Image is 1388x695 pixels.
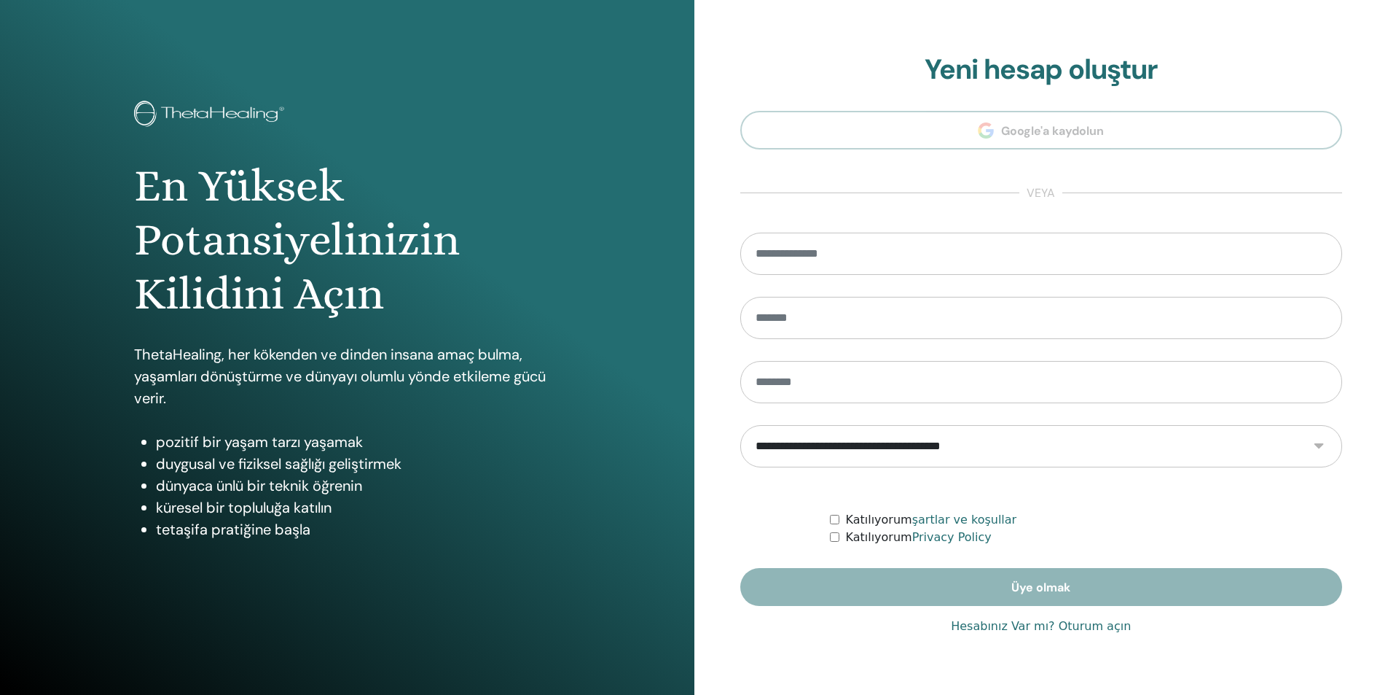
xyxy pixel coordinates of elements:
[951,618,1131,635] a: Hesabınız Var mı? Oturum açın
[912,513,1017,527] a: şartlar ve koşullar
[845,529,991,546] label: Katılıyorum
[134,159,560,322] h1: En Yüksek Potansiyelinizin Kilidini Açın
[156,497,560,519] li: küresel bir topluluğa katılın
[156,475,560,497] li: dünyaca ünlü bir teknik öğrenin
[134,343,560,409] p: ThetaHealing, her kökenden ve dinden insana amaç bulma, yaşamları dönüştürme ve dünyayı olumlu yö...
[156,453,560,475] li: duygusal ve fiziksel sağlığı geliştirmek
[1019,185,1062,202] span: veya
[845,511,1016,529] label: Katılıyorum
[740,53,1343,87] h2: Yeni hesap oluştur
[912,530,992,544] a: Privacy Policy
[156,519,560,540] li: tetaşifa pratiğine başla
[156,431,560,453] li: pozitif bir yaşam tarzı yaşamak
